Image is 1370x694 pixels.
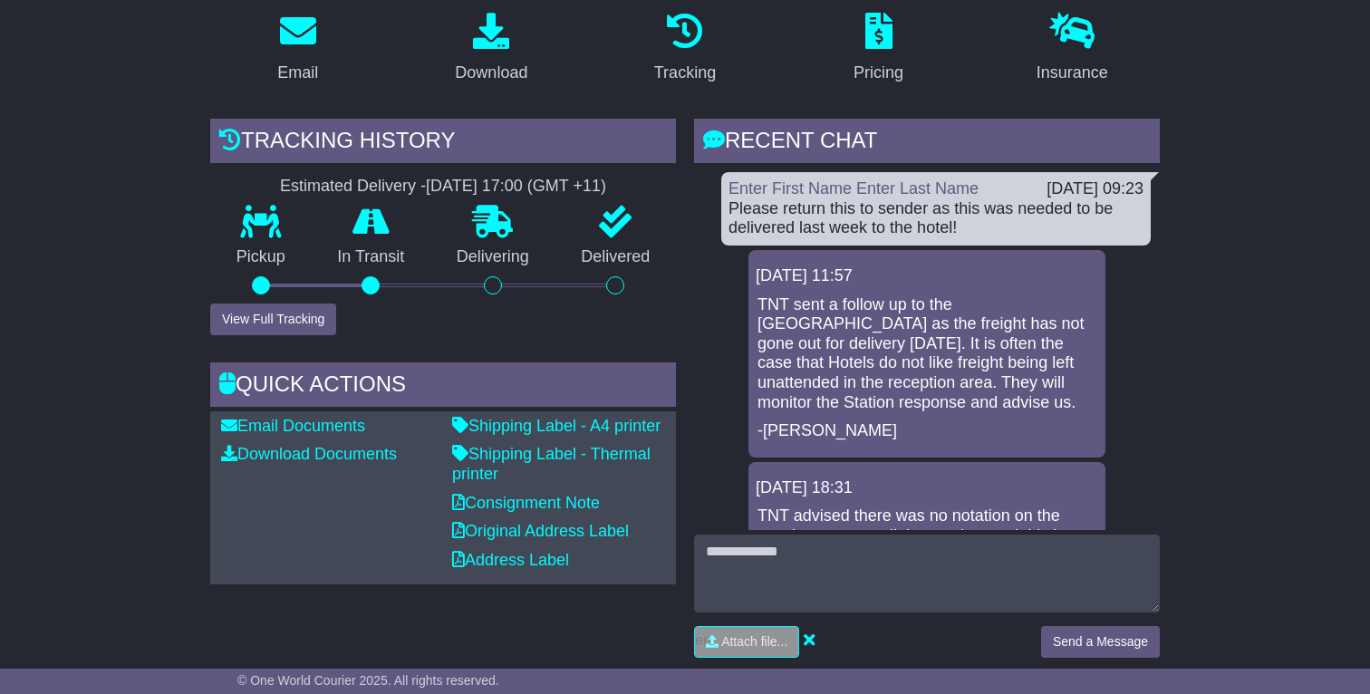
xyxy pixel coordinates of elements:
a: Enter First Name Enter Last Name [728,179,979,198]
a: Consignment Note [452,494,600,512]
p: TNT advised there was no notation on the consignment to call the receiver and this is not include... [757,506,1096,663]
a: Address Label [452,551,569,569]
div: Estimated Delivery - [210,177,676,197]
button: Send a Message [1041,626,1160,658]
div: Download [455,61,527,85]
div: Tracking [654,61,716,85]
p: Delivering [430,247,555,267]
a: Shipping Label - A4 printer [452,417,661,435]
span: © One World Courier 2025. All rights reserved. [237,673,499,688]
a: Email [265,6,330,92]
div: [DATE] 18:31 [756,478,1098,498]
p: Delivered [555,247,677,267]
p: TNT sent a follow up to the [GEOGRAPHIC_DATA] as the freight has not gone out for delivery [DATE]... [757,295,1096,413]
a: Email Documents [221,417,365,435]
p: In Transit [312,247,431,267]
a: Download [443,6,539,92]
div: RECENT CHAT [694,119,1160,168]
div: Email [277,61,318,85]
button: View Full Tracking [210,304,336,335]
div: Insurance [1037,61,1108,85]
div: Pricing [854,61,903,85]
a: Download Documents [221,445,397,463]
a: Shipping Label - Thermal printer [452,445,651,483]
p: Pickup [210,247,312,267]
div: [DATE] 17:00 (GMT +11) [426,177,606,197]
p: -[PERSON_NAME] [757,421,1096,441]
a: Original Address Label [452,522,629,540]
div: [DATE] 11:57 [756,266,1098,286]
a: Pricing [842,6,915,92]
div: Please return this to sender as this was needed to be delivered last week to the hotel! [728,199,1143,238]
div: [DATE] 09:23 [1047,179,1143,199]
div: Tracking history [210,119,676,168]
a: Insurance [1025,6,1120,92]
div: Quick Actions [210,362,676,411]
a: Tracking [642,6,728,92]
